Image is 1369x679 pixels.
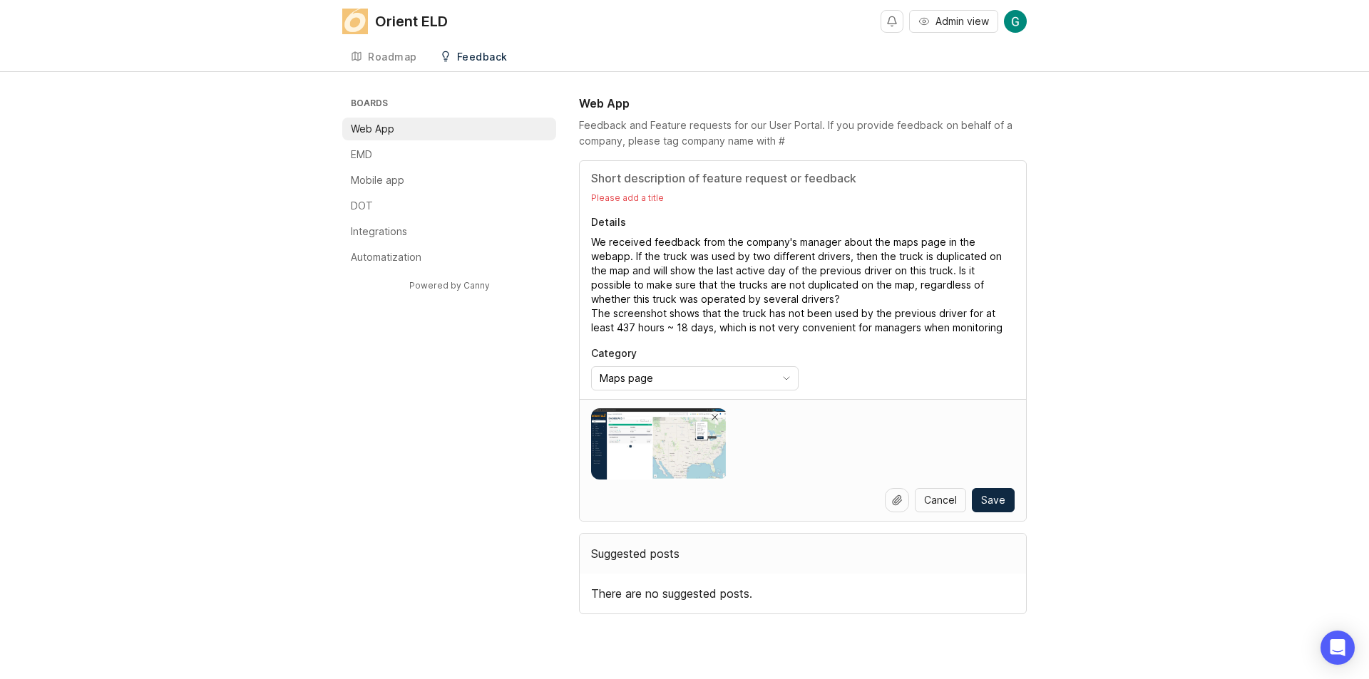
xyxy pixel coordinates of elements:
[579,95,630,112] h1: Web App
[579,118,1027,149] div: Feedback and Feature requests for our User Portal. If you provide feedback on behalf of a company...
[351,224,407,239] p: Integrations
[351,173,404,187] p: Mobile app
[342,246,556,269] a: Automatization
[935,14,989,28] span: Admin view
[915,488,966,512] button: Cancel
[342,220,556,243] a: Integrations
[981,493,1005,507] span: Save
[351,147,372,162] p: EMD
[342,9,368,34] img: Orient ELD logo
[351,250,421,264] p: Automatization
[591,170,1015,187] input: Title
[881,10,903,33] button: Notifications
[342,118,556,140] a: Web App
[580,574,1026,613] div: There are no suggested posts.
[342,169,556,192] a: Mobile app
[348,95,556,115] h3: Boards
[909,10,998,33] button: Admin view
[591,235,1015,335] textarea: Details
[431,43,516,72] a: Feedback
[368,52,417,62] div: Roadmap
[591,366,799,390] div: toggle menu
[600,370,768,386] input: Maps page
[580,534,1026,574] div: Suggested posts
[591,408,727,480] img: https://canny-assets.io/images/a577fb815bc4cd9c86c43b475b84f173.jpeg
[591,346,799,361] p: Category
[924,493,957,507] span: Cancel
[351,122,394,136] p: Web App
[351,199,373,213] p: DOT
[591,215,1015,229] p: Details
[591,192,1015,204] p: Please add a title
[457,52,508,62] div: Feedback
[972,488,1015,512] button: Save
[1004,10,1027,33] img: Guard Manager
[407,277,492,294] a: Powered by Canny
[375,14,448,28] div: Orient ELD
[342,143,556,166] a: EMD
[342,195,556,217] a: DOT
[342,43,426,72] a: Roadmap
[775,373,798,384] svg: toggle icon
[1321,631,1355,665] div: Open Intercom Messenger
